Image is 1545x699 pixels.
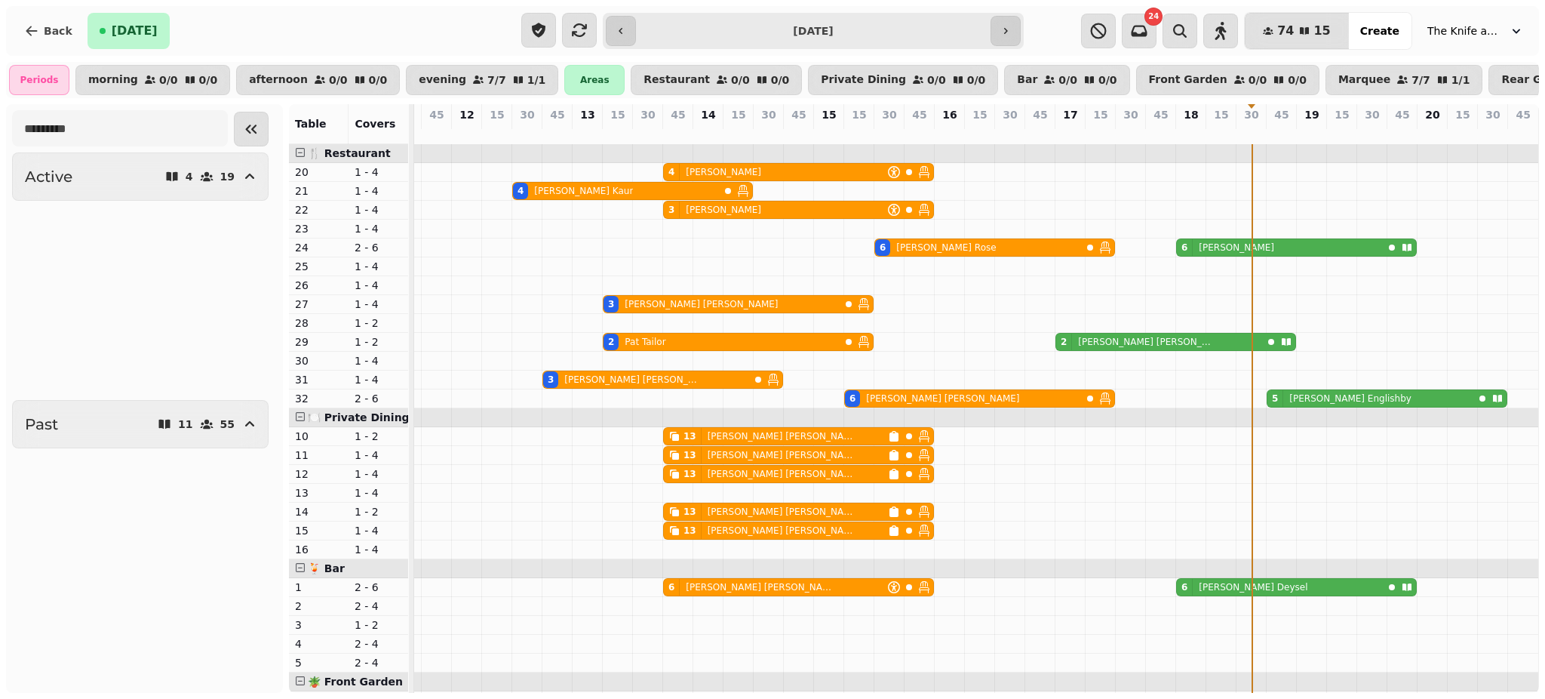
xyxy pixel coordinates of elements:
div: 13 [683,468,696,480]
button: [DATE] [88,13,170,49]
p: 1 / 1 [1451,75,1470,85]
p: 1 - 4 [355,353,402,368]
div: 3 [548,374,554,386]
p: 45 [1274,107,1289,122]
p: 25 [295,259,342,274]
p: 45 [1516,107,1530,122]
p: 30 [1365,107,1379,122]
p: 4 [521,125,533,140]
p: 30 [520,107,534,122]
p: 0 [763,125,775,140]
span: 74 [1277,25,1294,37]
p: 15 [610,107,625,122]
p: 0 [944,125,956,140]
div: 6 [1181,581,1187,593]
span: 🍽️ Private Dining [308,411,410,423]
p: 0 [914,125,926,140]
p: 55 [220,419,235,430]
p: Front Garden [1149,74,1227,86]
p: Marquee [1338,74,1390,86]
p: 1 - 4 [355,372,402,387]
p: afternoon [249,74,308,86]
p: 1 - 4 [355,523,402,538]
p: 2 - 6 [355,391,402,406]
p: 7 / 7 [487,75,506,85]
p: 32 [295,391,342,406]
p: 0 / 0 [1288,75,1307,85]
p: 14 [701,107,715,122]
p: 14 [295,504,342,519]
button: afternoon0/00/0 [236,65,400,95]
span: 🪴 Front Garden [308,676,403,688]
button: Past1155 [12,400,269,448]
p: 26 [295,278,342,293]
p: 2 - 4 [355,599,402,614]
p: 30 [1485,107,1500,122]
p: 30 [640,107,655,122]
p: 45 [912,107,926,122]
p: 2 - 4 [355,655,402,670]
p: 30 [882,107,896,122]
p: 12 [1185,125,1197,140]
p: 16 [942,107,957,122]
p: [PERSON_NAME] [PERSON_NAME] [708,525,859,537]
button: Front Garden0/00/0 [1136,65,1319,95]
span: [DATE] [112,25,158,37]
p: 0 [1246,125,1258,140]
button: Bar0/00/0 [1004,65,1129,95]
p: 1 / 1 [527,75,546,85]
p: 6 [883,125,895,140]
p: 29 [295,334,342,349]
span: Table [295,118,327,130]
p: 45 [1153,107,1168,122]
p: Pat Tailor [625,336,665,348]
p: 45 [791,107,806,122]
p: 2 [1064,125,1077,140]
p: 1 - 4 [355,259,402,274]
div: 13 [683,506,696,518]
h2: Active [25,166,72,187]
p: 30 [1003,107,1017,122]
p: 15 [490,107,504,122]
p: 1 - 2 [355,617,402,633]
p: 15 [1093,107,1107,122]
p: evening [419,74,466,86]
p: 0 / 0 [199,75,218,85]
p: 0 [1034,125,1046,140]
p: 2 - 4 [355,636,402,651]
p: 1 - 2 [355,504,402,519]
p: 17 [1063,107,1077,122]
p: 0 / 0 [771,75,790,85]
p: 30 [1123,107,1138,122]
p: 1 - 4 [355,183,402,199]
p: morning [88,74,138,86]
p: 1 - 4 [355,485,402,500]
p: 16 [295,542,342,557]
p: 0 [1487,125,1499,140]
p: [PERSON_NAME] [PERSON_NAME] [686,581,837,593]
p: 31 [295,372,342,387]
p: 0 [1336,125,1348,140]
p: 28 [295,316,342,331]
p: 2 - 6 [355,240,402,255]
p: 1 - 4 [355,448,402,463]
p: 5 [612,125,624,140]
button: Back [12,13,84,49]
p: 18 [1184,107,1198,122]
p: 0 [1396,125,1408,140]
p: 4 [295,636,342,651]
div: 6 [668,581,674,593]
p: [PERSON_NAME] [PERSON_NAME] [708,430,859,442]
p: 0 [823,125,835,140]
p: 45 [1395,107,1409,122]
p: 30 [1244,107,1258,122]
p: 45 [550,107,564,122]
div: 3 [608,298,614,310]
div: 4 [518,185,524,197]
p: [PERSON_NAME] Kaur [534,185,633,197]
p: 1 - 4 [355,202,402,217]
div: 6 [1181,242,1187,254]
p: 2 - 6 [355,580,402,595]
p: 5 [295,655,342,670]
p: 21 [295,183,342,199]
